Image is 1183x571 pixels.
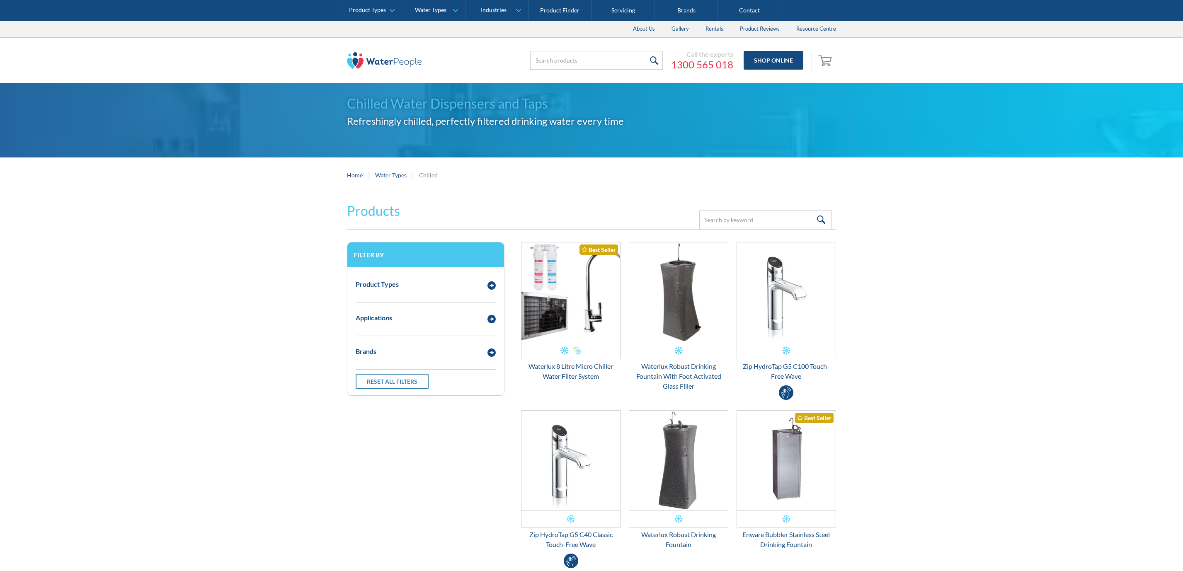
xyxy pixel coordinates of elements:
[521,242,621,381] a: Waterlux 8 Litre Micro Chiller Water Filter SystemBest SellerWaterlux 8 Litre Micro Chiller Water...
[788,21,844,37] a: Resource Centre
[356,279,399,289] div: Product Types
[347,171,363,179] a: Home
[697,21,732,37] a: Rentals
[818,53,834,67] img: shopping cart
[354,251,498,259] h3: Filter by
[629,410,728,549] a: Waterlux Robust Drinking FountainWaterlux Robust Drinking Fountain
[356,346,376,356] div: Brands
[521,411,620,510] img: Zip HydroTap G5 C40 Classic Touch-Free Wave
[663,21,697,37] a: Gallery
[671,58,733,71] a: 1300 565 018
[347,52,422,69] img: The Water People
[737,242,836,381] a: Zip HydroTap G5 C100 Touch-Free WaveZip HydroTap G5 C100 Touch-Free Wave
[356,313,392,323] div: Applications
[521,242,620,342] img: Waterlux 8 Litre Micro Chiller Water Filter System
[737,242,836,342] img: Zip HydroTap G5 C100 Touch-Free Wave
[521,361,621,381] div: Waterlux 8 Litre Micro Chiller Water Filter System
[419,171,438,179] div: Chilled
[816,51,836,70] a: Open cart
[629,242,728,342] img: Waterlux Robust Drinking Fountain With Foot Activated Glass Filler
[732,21,788,37] a: Product Reviews
[347,114,836,128] h2: Refreshingly chilled, perfectly filtered drinking water every time
[629,530,728,549] div: Waterlux Robust Drinking Fountain
[375,171,407,179] a: Water Types
[481,7,507,14] div: Industries
[521,410,621,549] a: Zip HydroTap G5 C40 Classic Touch-Free WaveZip HydroTap G5 C40 Classic Touch-Free Wave
[737,530,836,549] div: Enware Bubbler Stainless Steel Drinking Fountain
[349,7,386,14] div: Product Types
[415,7,446,14] div: Water Types
[625,21,663,37] a: About Us
[367,170,371,180] div: |
[579,244,618,255] div: Best Seller
[795,413,834,423] div: Best Seller
[521,530,621,549] div: Zip HydroTap G5 C40 Classic Touch-Free Wave
[737,410,836,549] a: Enware Bubbler Stainless Steel Drinking FountainBest SellerEnware Bubbler Stainless Steel Drinkin...
[411,170,415,180] div: |
[530,51,663,70] input: Search products
[699,210,832,229] input: Search by keyword
[737,361,836,381] div: Zip HydroTap G5 C100 Touch-Free Wave
[737,411,836,510] img: Enware Bubbler Stainless Steel Drinking Fountain
[629,361,728,391] div: Waterlux Robust Drinking Fountain With Foot Activated Glass Filler
[347,94,836,114] h1: Chilled Water Dispensers and Taps
[671,50,733,58] div: Call the experts
[744,51,803,70] a: Shop Online
[629,242,728,391] a: Waterlux Robust Drinking Fountain With Foot Activated Glass FillerWaterlux Robust Drinking Founta...
[347,201,400,221] h2: Products
[356,374,429,389] a: Reset all filters
[629,411,728,510] img: Waterlux Robust Drinking Fountain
